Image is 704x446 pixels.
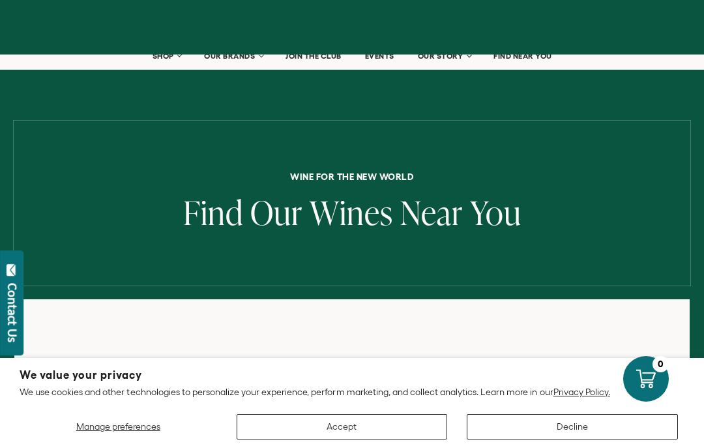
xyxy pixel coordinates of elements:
[237,414,448,439] button: Accept
[204,52,255,61] span: OUR BRANDS
[467,414,678,439] button: Decline
[365,52,394,61] span: EVENTS
[553,387,610,397] a: Privacy Policy.
[143,43,189,69] a: SHOP
[418,52,463,61] span: OUR STORY
[310,190,393,235] span: Wines
[250,190,302,235] span: Our
[196,43,271,69] a: OUR BRANDS
[409,43,479,69] a: OUR STORY
[183,190,243,235] span: Find
[20,386,684,398] p: We use cookies and other technologies to personalize your experience, perform marketing, and coll...
[485,43,561,69] a: FIND NEAR YOU
[286,52,342,61] span: JOIN THE CLUB
[20,370,684,381] h2: We value your privacy
[20,414,217,439] button: Manage preferences
[6,283,19,342] div: Contact Us
[470,190,521,235] span: You
[277,43,350,69] a: JOIN THE CLUB
[493,52,552,61] span: FIND NEAR YOU
[152,52,174,61] span: SHOP
[76,421,160,432] span: Manage preferences
[357,43,403,69] a: EVENTS
[653,356,669,372] div: 0
[400,190,463,235] span: Near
